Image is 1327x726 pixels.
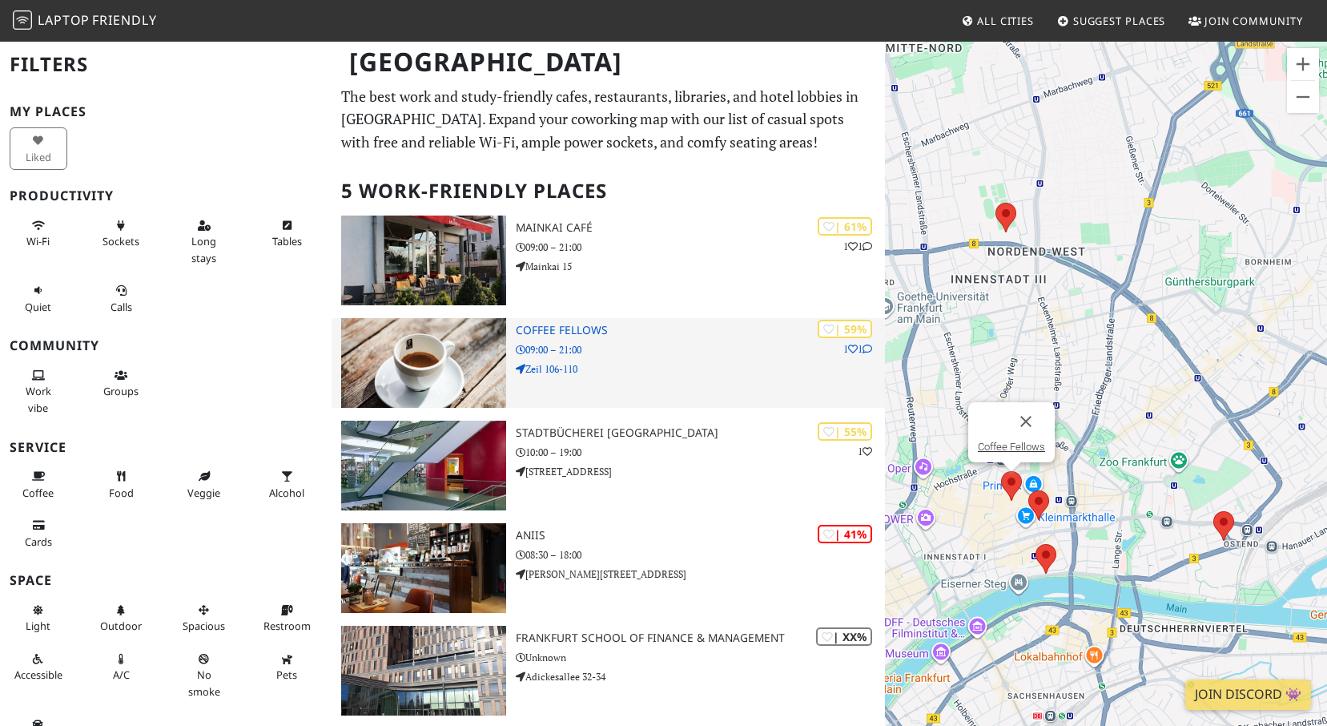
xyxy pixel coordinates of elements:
[336,40,881,84] h1: [GEOGRAPHIC_DATA]
[516,426,884,440] h3: Stadtbücherei [GEOGRAPHIC_DATA]
[816,627,872,646] div: | XX%
[175,646,233,704] button: No smoke
[516,529,884,542] h3: Aniis
[10,362,67,421] button: Work vibe
[1073,14,1166,28] span: Suggest Places
[10,104,322,119] h3: My Places
[516,221,884,235] h3: Mainkai Café
[516,650,884,665] p: Unknown
[10,512,67,555] button: Cards
[516,259,884,274] p: Mainkai 15
[341,85,875,154] p: The best work and study-friendly cafes, restaurants, libraries, and hotel lobbies in [GEOGRAPHIC_...
[10,646,67,688] button: Accessible
[26,234,50,248] span: Stable Wi-Fi
[1185,680,1311,710] a: Join Discord 👾
[818,525,872,543] div: | 41%
[1007,402,1045,441] button: Close
[93,646,151,688] button: A/C
[341,167,875,216] h2: 5 Work-Friendly Places
[259,212,316,255] button: Tables
[93,362,151,405] button: Groups
[25,300,51,314] span: Quiet
[332,318,884,408] a: Coffee Fellows | 59% 11 Coffee Fellows 09:00 – 21:00 Zeil 106-110
[516,669,884,684] p: Adickesallee 32-34
[38,11,90,29] span: Laptop
[13,10,32,30] img: LaptopFriendly
[10,188,322,204] h3: Productivity
[269,486,304,500] span: Alcohol
[187,486,220,500] span: Veggie
[25,534,52,549] span: Credit cards
[332,523,884,613] a: Aniis | 41% Aniis 08:30 – 18:00 [PERSON_NAME][STREET_ADDRESS]
[10,277,67,320] button: Quiet
[276,668,297,682] span: Pet friendly
[191,234,216,264] span: Long stays
[103,384,139,398] span: Group tables
[516,324,884,337] h3: Coffee Fellows
[100,619,142,633] span: Outdoor area
[977,14,1034,28] span: All Cities
[1204,14,1303,28] span: Join Community
[858,444,872,459] p: 1
[10,573,322,588] h3: Space
[341,421,506,510] img: Stadtbücherei Frankfurt - Zentralbibliothek
[516,547,884,563] p: 08:30 – 18:00
[10,338,322,353] h3: Community
[183,619,225,633] span: Spacious
[818,422,872,441] div: | 55%
[175,463,233,506] button: Veggie
[341,318,506,408] img: Coffee Fellows
[22,486,54,500] span: Coffee
[93,463,151,506] button: Food
[516,445,884,460] p: 10:00 – 19:00
[516,361,884,377] p: Zeil 106-110
[26,619,50,633] span: Natural light
[516,464,884,479] p: [STREET_ADDRESS]
[516,567,884,582] p: [PERSON_NAME][STREET_ADDRESS]
[1287,81,1319,113] button: Zoom out
[93,212,151,255] button: Sockets
[111,300,132,314] span: Video/audio calls
[109,486,134,500] span: Food
[92,11,156,29] span: Friendly
[1287,48,1319,80] button: Zoom in
[10,463,67,506] button: Coffee
[341,626,506,716] img: Frankfurt School of Finance & Management
[978,441,1045,453] a: Coffee Fellows
[14,668,62,682] span: Accessible
[1051,6,1172,35] a: Suggest Places
[10,440,322,455] h3: Service
[332,216,884,305] a: Mainkai Café | 61% 11 Mainkai Café 09:00 – 21:00 Mainkai 15
[843,341,872,357] p: 1 1
[26,384,51,414] span: People working
[93,277,151,320] button: Calls
[516,240,884,255] p: 09:00 – 21:00
[175,212,233,271] button: Long stays
[10,597,67,639] button: Light
[516,631,884,645] h3: Frankfurt School of Finance & Management
[259,646,316,688] button: Pets
[955,6,1040,35] a: All Cities
[818,217,872,236] div: | 61%
[341,216,506,305] img: Mainkai Café
[259,597,316,639] button: Restroom
[259,463,316,506] button: Alcohol
[516,342,884,357] p: 09:00 – 21:00
[272,234,302,248] span: Work-friendly tables
[341,523,506,613] img: Aniis
[843,239,872,254] p: 1 1
[93,597,151,639] button: Outdoor
[818,320,872,338] div: | 59%
[332,421,884,510] a: Stadtbücherei Frankfurt - Zentralbibliothek | 55% 1 Stadtbücherei [GEOGRAPHIC_DATA] 10:00 – 19:00...
[263,619,311,633] span: Restroom
[332,626,884,716] a: Frankfurt School of Finance & Management | XX% Frankfurt School of Finance & Management Unknown A...
[10,212,67,255] button: Wi-Fi
[103,234,139,248] span: Power sockets
[113,668,130,682] span: Air conditioned
[1182,6,1309,35] a: Join Community
[175,597,233,639] button: Spacious
[188,668,220,698] span: Smoke free
[13,7,157,35] a: LaptopFriendly LaptopFriendly
[10,40,322,89] h2: Filters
